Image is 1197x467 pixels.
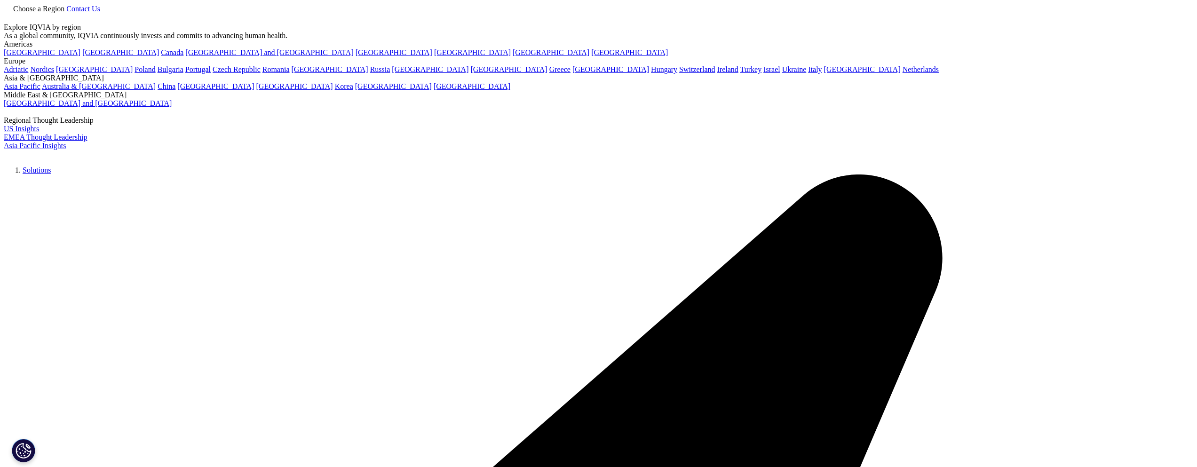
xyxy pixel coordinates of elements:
a: Ireland [717,65,738,73]
a: Australia & [GEOGRAPHIC_DATA] [42,82,156,90]
a: Portugal [185,65,211,73]
a: Adriatic [4,65,28,73]
a: [GEOGRAPHIC_DATA] [434,82,510,90]
a: Solutions [23,166,51,174]
a: [GEOGRAPHIC_DATA] [177,82,254,90]
a: Switzerland [679,65,715,73]
a: Hungary [651,65,677,73]
div: Americas [4,40,1193,48]
a: [GEOGRAPHIC_DATA] [356,48,432,56]
a: Poland [135,65,155,73]
div: Explore IQVIA by region [4,23,1193,32]
div: As a global community, IQVIA continuously invests and commits to advancing human health. [4,32,1193,40]
a: Asia Pacific [4,82,40,90]
a: [GEOGRAPHIC_DATA] [824,65,901,73]
a: Contact Us [66,5,100,13]
a: [GEOGRAPHIC_DATA] [82,48,159,56]
button: Cookies Settings [12,439,35,462]
div: Asia & [GEOGRAPHIC_DATA] [4,74,1193,82]
a: [GEOGRAPHIC_DATA] [256,82,333,90]
a: [GEOGRAPHIC_DATA] [591,48,668,56]
a: Russia [370,65,390,73]
a: Bulgaria [158,65,183,73]
a: Canada [161,48,183,56]
div: Middle East & [GEOGRAPHIC_DATA] [4,91,1193,99]
a: Israel [763,65,780,73]
div: Europe [4,57,1193,65]
a: [GEOGRAPHIC_DATA] [471,65,547,73]
a: Ukraine [782,65,807,73]
a: US Insights [4,125,39,133]
a: Netherlands [903,65,939,73]
a: [GEOGRAPHIC_DATA] [292,65,368,73]
a: [GEOGRAPHIC_DATA] [513,48,589,56]
a: Czech Republic [213,65,261,73]
a: Greece [549,65,571,73]
a: Asia Pacific Insights [4,142,66,150]
a: EMEA Thought Leadership [4,133,87,141]
a: [GEOGRAPHIC_DATA] and [GEOGRAPHIC_DATA] [4,99,172,107]
a: Nordics [30,65,54,73]
a: Italy [808,65,822,73]
a: Turkey [740,65,762,73]
a: [GEOGRAPHIC_DATA] [56,65,133,73]
a: [GEOGRAPHIC_DATA] [355,82,432,90]
a: Korea [335,82,353,90]
a: [GEOGRAPHIC_DATA] [572,65,649,73]
a: [GEOGRAPHIC_DATA] and [GEOGRAPHIC_DATA] [185,48,353,56]
span: Choose a Region [13,5,64,13]
a: Romania [262,65,290,73]
div: Regional Thought Leadership [4,116,1193,125]
a: [GEOGRAPHIC_DATA] [392,65,468,73]
a: [GEOGRAPHIC_DATA] [434,48,511,56]
a: China [158,82,175,90]
a: [GEOGRAPHIC_DATA] [4,48,80,56]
